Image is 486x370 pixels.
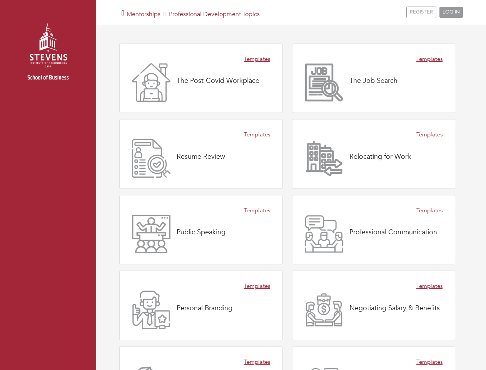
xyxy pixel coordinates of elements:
a: Templates [416,55,443,64]
h4: Resume Review [177,153,225,161]
h4: Professional Communication [349,228,437,237]
h4: Public Speaking [177,228,225,237]
a: Templates [244,358,270,367]
a: Templates [416,206,443,215]
h4: Negotiating Salary & Benefits [349,304,440,313]
a: REGISTER [406,7,436,18]
a: Templates [416,358,443,367]
a: Mentorships [127,10,160,18]
h4: The Post-Covid Workplace [177,77,259,85]
a: Professional Development Topics [169,10,260,18]
a: Templates [244,206,270,215]
a: LOG IN [439,7,463,18]
a: Templates [244,130,270,139]
a: Templates [244,282,270,291]
h4: The Job Search [349,77,397,85]
a: Templates [244,55,270,64]
img: stevens_logo.png [8,13,89,94]
h4: Personal Branding [177,304,232,313]
a: Templates [416,282,443,291]
h4: Relocating for Work [349,153,411,161]
a: Templates [416,130,443,139]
